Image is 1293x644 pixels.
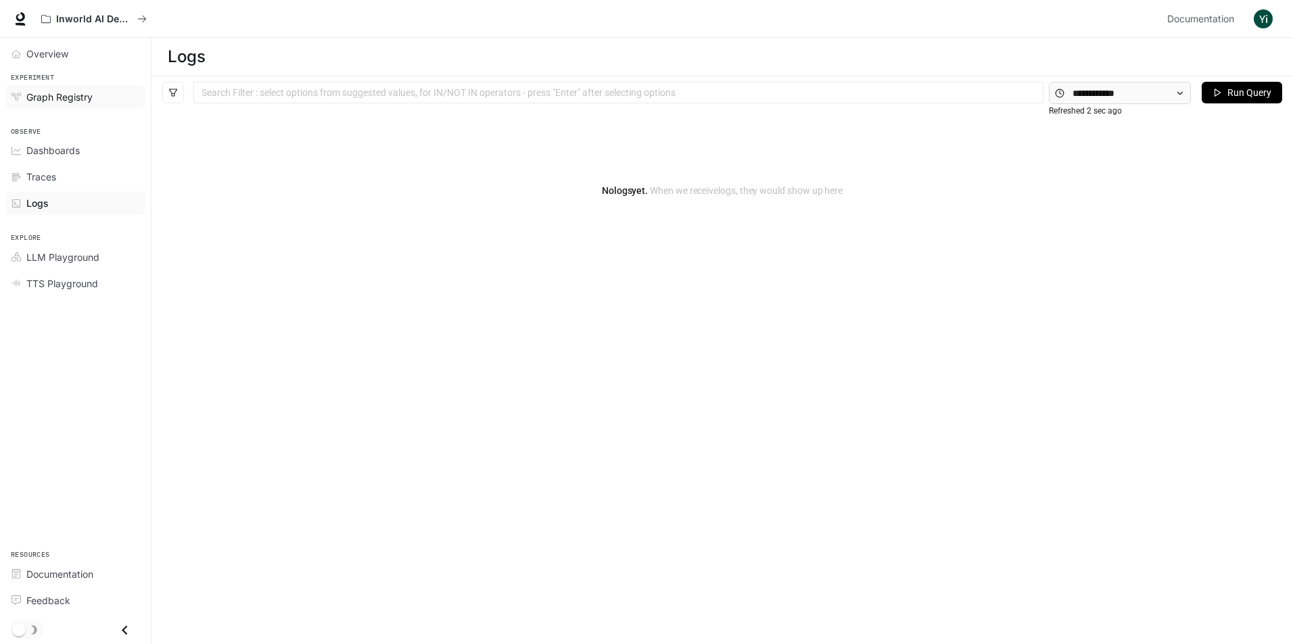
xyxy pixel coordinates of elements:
[26,276,98,291] span: TTS Playground
[1162,5,1244,32] a: Documentation
[5,245,145,269] a: LLM Playground
[26,47,68,61] span: Overview
[12,622,26,637] span: Dark mode toggle
[5,165,145,189] a: Traces
[1227,85,1271,100] span: Run Query
[56,14,132,25] p: Inworld AI Demos
[168,43,205,70] h1: Logs
[26,250,99,264] span: LLM Playground
[110,616,140,644] button: Close drawer
[5,562,145,586] a: Documentation
[1049,105,1122,118] article: Refreshed 2 sec ago
[1254,9,1273,28] img: User avatar
[26,567,93,581] span: Documentation
[26,196,49,210] span: Logs
[26,170,56,184] span: Traces
[648,185,843,196] span: When we receive logs , they would show up here
[5,191,145,215] a: Logs
[1202,82,1282,103] button: Run Query
[5,272,145,295] a: TTS Playground
[1167,11,1234,28] span: Documentation
[602,183,843,198] article: No logs yet.
[5,85,145,109] a: Graph Registry
[162,82,184,103] button: filter
[5,42,145,66] a: Overview
[168,88,178,97] span: filter
[26,593,70,608] span: Feedback
[5,589,145,612] a: Feedback
[35,5,153,32] button: All workspaces
[5,139,145,162] a: Dashboards
[1250,5,1277,32] button: User avatar
[26,143,80,157] span: Dashboards
[26,90,93,104] span: Graph Registry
